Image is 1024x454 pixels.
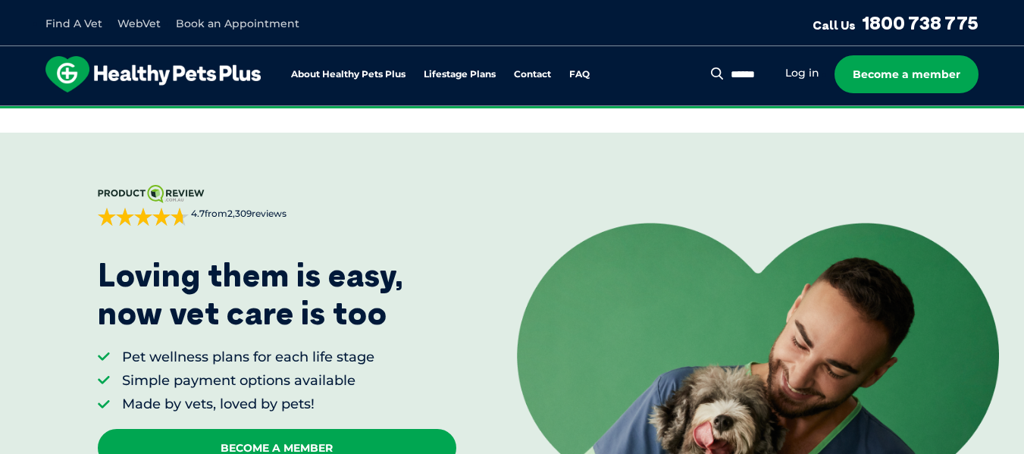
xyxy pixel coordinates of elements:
a: 4.7from2,309reviews [98,185,457,226]
div: 4.7 out of 5 stars [98,208,189,226]
li: Made by vets, loved by pets! [122,395,374,414]
span: from [189,208,287,221]
li: Pet wellness plans for each life stage [122,348,374,367]
span: 2,309 reviews [227,208,287,219]
p: Loving them is easy, now vet care is too [98,256,404,333]
strong: 4.7 [191,208,205,219]
li: Simple payment options available [122,371,374,390]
